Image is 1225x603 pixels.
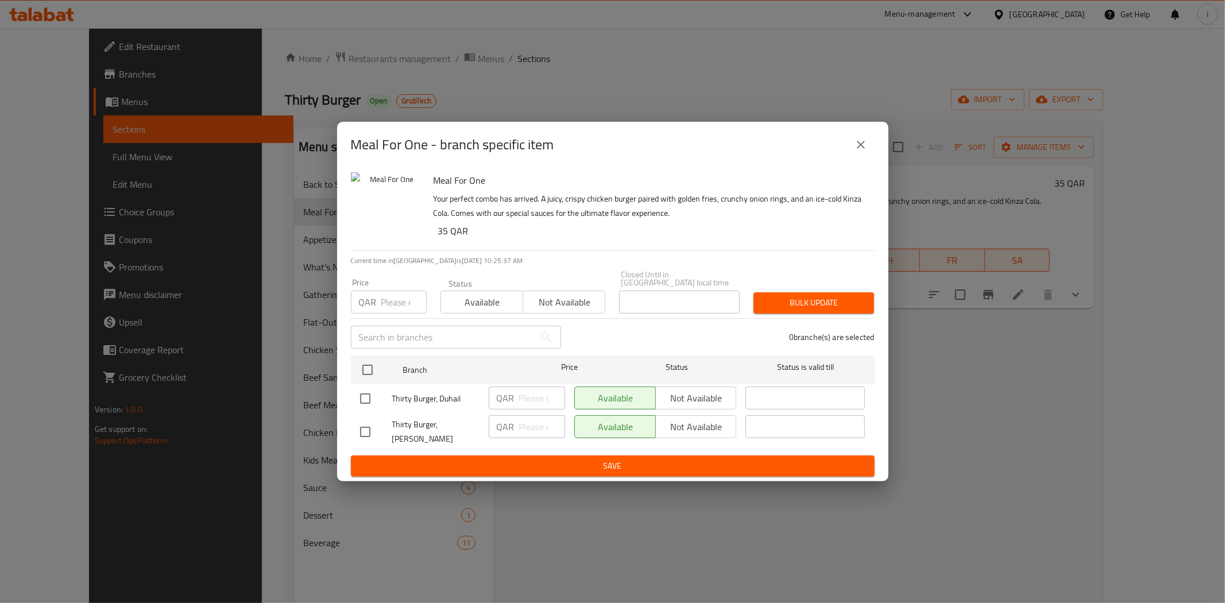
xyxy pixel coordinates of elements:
h2: Meal For One - branch specific item [351,136,554,154]
button: Available [440,291,523,314]
input: Please enter price [519,386,565,409]
img: Meal For One [351,172,424,246]
h6: 35 QAR [438,223,865,239]
p: Your perfect combo has arrived. A juicy, crispy chicken burger paired with golden fries, crunchy ... [434,192,865,221]
p: QAR [497,391,515,405]
span: Save [360,459,865,473]
button: Not available [523,291,605,314]
span: Status is valid till [745,360,865,374]
span: Available [446,294,519,311]
span: Bulk update [763,296,865,310]
input: Please enter price [519,415,565,438]
p: QAR [359,295,377,309]
p: Current time in [GEOGRAPHIC_DATA] is [DATE] 10:25:37 AM [351,256,875,266]
span: Not available [528,294,601,311]
h6: Meal For One [434,172,865,188]
button: Save [351,455,875,477]
input: Search in branches [351,326,535,349]
span: Price [531,360,608,374]
button: close [847,131,875,159]
span: Branch [403,363,522,377]
p: QAR [497,420,515,434]
button: Bulk update [753,292,874,314]
span: Status [617,360,736,374]
input: Please enter price [381,291,427,314]
p: 0 branche(s) are selected [789,331,875,343]
span: Thirty Burger, [PERSON_NAME] [392,418,480,446]
span: Thirty Burger, Duhail [392,392,480,406]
